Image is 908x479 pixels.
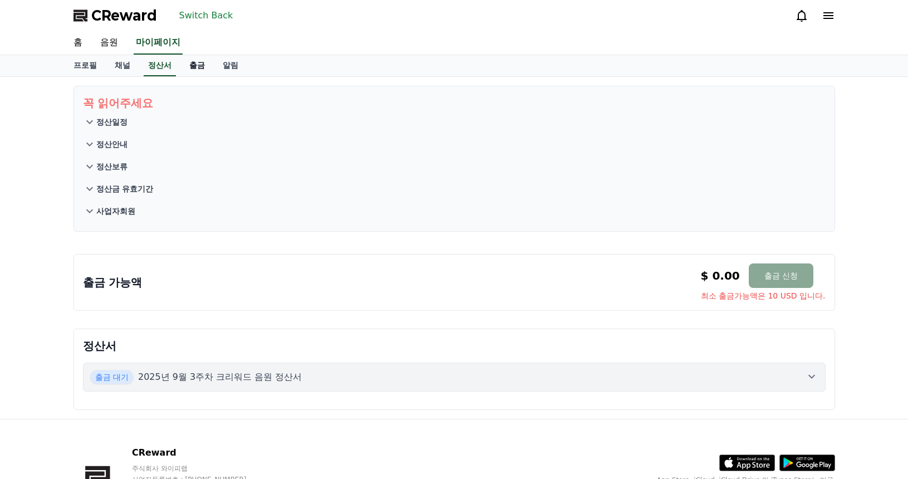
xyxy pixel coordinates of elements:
[132,464,268,473] p: 주식회사 와이피랩
[83,155,826,178] button: 정산보류
[175,7,238,25] button: Switch Back
[106,55,139,76] a: 채널
[90,370,134,384] span: 출금 대기
[96,183,154,194] p: 정산금 유효기간
[91,7,157,25] span: CReward
[134,31,183,55] a: 마이페이지
[83,275,143,290] p: 출금 가능액
[83,363,826,392] button: 출금 대기 2025년 9월 3주차 크리워드 음원 정산서
[83,338,826,354] p: 정산서
[749,263,813,288] button: 출금 신청
[96,206,135,217] p: 사업자회원
[83,200,826,222] button: 사업자회원
[180,55,214,76] a: 출금
[91,31,127,55] a: 음원
[96,116,127,128] p: 정산일정
[701,290,826,301] span: 최소 출금가능액은 10 USD 입니다.
[701,268,740,284] p: $ 0.00
[65,55,106,76] a: 프로필
[144,55,176,76] a: 정산서
[73,7,157,25] a: CReward
[132,446,268,460] p: CReward
[138,370,302,384] p: 2025년 9월 3주차 크리워드 음원 정산서
[65,31,91,55] a: 홈
[83,95,826,111] p: 꼭 읽어주세요
[214,55,247,76] a: 알림
[96,139,127,150] p: 정산안내
[83,111,826,133] button: 정산일정
[96,161,127,172] p: 정산보류
[83,133,826,155] button: 정산안내
[83,178,826,200] button: 정산금 유효기간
